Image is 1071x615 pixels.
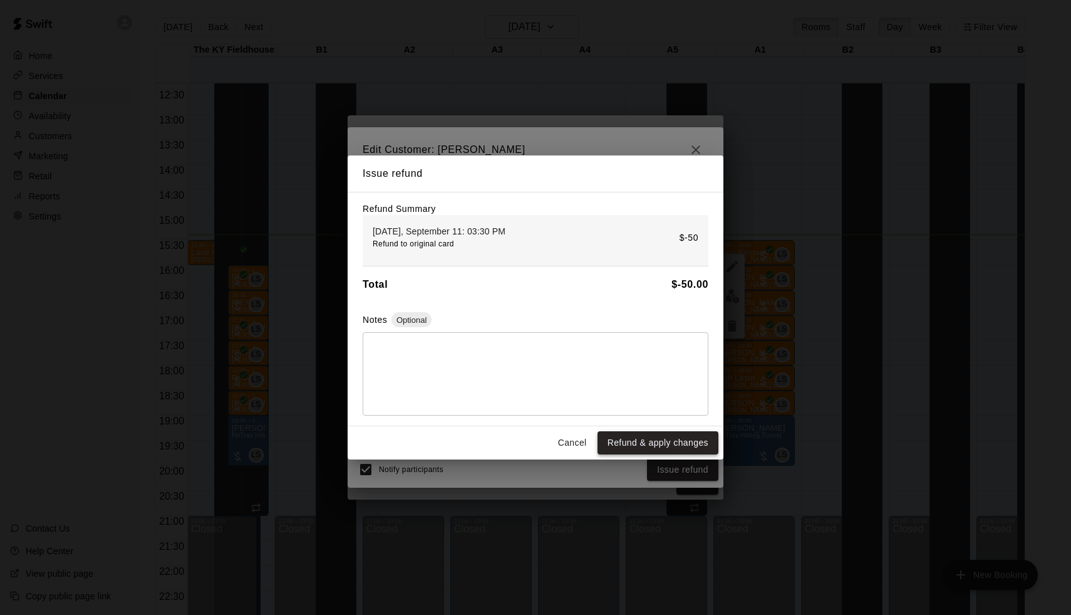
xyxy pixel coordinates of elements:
[671,276,708,293] h6: $ -50.00
[363,315,387,325] label: Notes
[348,155,723,192] h2: Issue refund
[552,431,592,455] button: Cancel
[363,276,388,293] h6: Total
[373,225,505,238] p: [DATE], September 11: 03:30 PM
[391,315,432,325] span: Optional
[363,204,436,214] label: Refund Summary
[598,431,718,455] button: Refund & apply changes
[373,239,454,248] span: Refund to original card
[680,231,698,244] p: $-50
